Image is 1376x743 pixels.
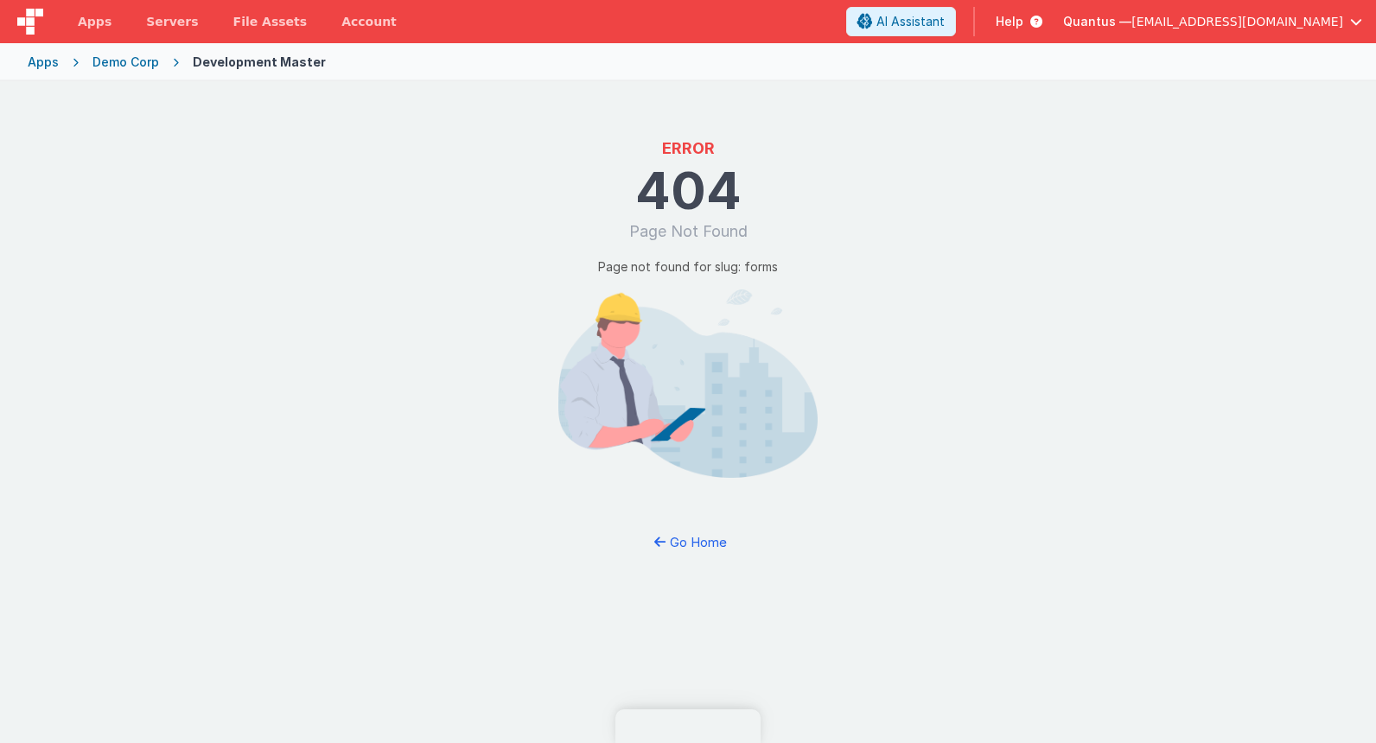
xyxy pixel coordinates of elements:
span: Help [996,13,1023,30]
span: Quantus — [1063,13,1131,30]
h1: ERROR [662,137,715,161]
p: Page not found for slug: forms [598,257,778,276]
div: Development Master [193,54,326,71]
h1: 404 [635,164,742,216]
span: [EMAIL_ADDRESS][DOMAIN_NAME] [1131,13,1343,30]
h1: Page Not Found [629,219,748,244]
button: AI Assistant [846,7,956,36]
span: AI Assistant [876,13,945,30]
button: Go Home [638,526,739,558]
div: Demo Corp [92,54,159,71]
span: Apps [78,13,111,30]
span: Servers [146,13,198,30]
button: Quantus — [EMAIL_ADDRESS][DOMAIN_NAME] [1063,13,1362,30]
div: Apps [28,54,59,71]
span: File Assets [233,13,308,30]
